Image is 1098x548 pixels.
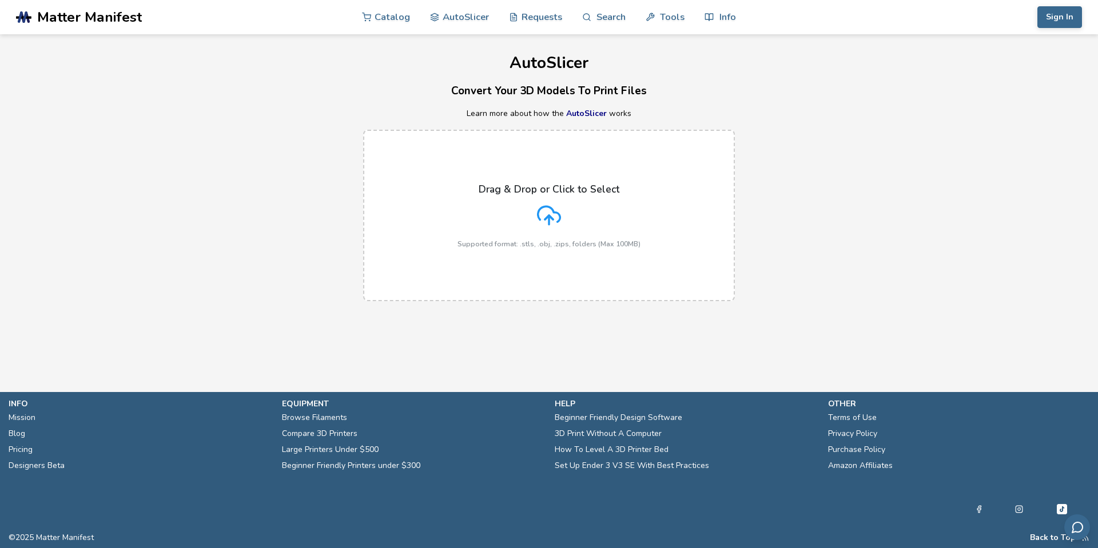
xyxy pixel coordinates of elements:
[9,426,25,442] a: Blog
[282,398,544,410] p: equipment
[1081,533,1089,542] a: RSS Feed
[282,410,347,426] a: Browse Filaments
[1030,533,1076,542] button: Back to Top
[555,398,817,410] p: help
[282,458,420,474] a: Beginner Friendly Printers under $300
[9,398,270,410] p: info
[9,410,35,426] a: Mission
[1055,502,1069,516] a: Tiktok
[9,533,94,542] span: © 2025 Matter Manifest
[566,108,607,119] a: AutoSlicer
[828,458,893,474] a: Amazon Affiliates
[37,9,142,25] span: Matter Manifest
[555,410,682,426] a: Beginner Friendly Design Software
[282,426,357,442] a: Compare 3D Printers
[1015,502,1023,516] a: Instagram
[828,442,885,458] a: Purchase Policy
[9,442,33,458] a: Pricing
[282,442,379,458] a: Large Printers Under $500
[1064,514,1090,540] button: Send feedback via email
[479,183,619,195] p: Drag & Drop or Click to Select
[555,426,662,442] a: 3D Print Without A Computer
[9,458,65,474] a: Designers Beta
[555,442,669,458] a: How To Level A 3D Printer Bed
[828,426,877,442] a: Privacy Policy
[1037,6,1082,28] button: Sign In
[457,240,640,248] p: Supported format: .stls, .obj, .zips, folders (Max 100MB)
[828,410,877,426] a: Terms of Use
[975,502,983,516] a: Facebook
[555,458,709,474] a: Set Up Ender 3 V3 SE With Best Practices
[828,398,1090,410] p: other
